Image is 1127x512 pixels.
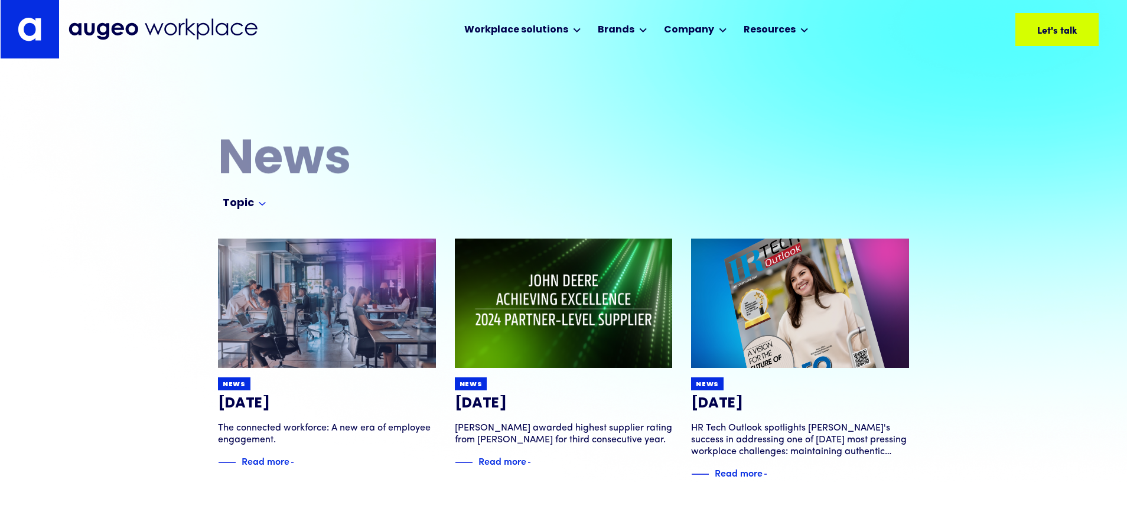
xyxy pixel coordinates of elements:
[696,380,719,389] div: News
[218,239,436,469] a: News[DATE]The connected workforce: A new era of employee engagement.Blue decorative lineRead more...
[464,23,568,37] div: Workplace solutions
[291,455,308,469] img: Blue text arrow
[764,467,781,481] img: Blue text arrow
[218,422,436,446] div: The connected workforce: A new era of employee engagement.
[223,197,254,211] div: Topic
[715,465,763,480] div: Read more
[478,454,526,468] div: Read more
[242,454,289,468] div: Read more
[259,202,266,206] img: Arrow symbol in bright blue pointing down to indicate an expanded section.
[455,395,673,413] h3: [DATE]
[455,422,673,446] div: [PERSON_NAME] awarded highest supplier rating from [PERSON_NAME] for third consecutive year.
[18,17,41,41] img: Augeo's "a" monogram decorative logo in white.
[691,395,909,413] h3: [DATE]
[455,239,673,469] a: News[DATE][PERSON_NAME] awarded highest supplier rating from [PERSON_NAME] for third consecutive ...
[218,137,624,185] h2: News
[218,455,236,469] img: Blue decorative line
[691,467,709,481] img: Blue decorative line
[460,380,483,389] div: News
[664,23,714,37] div: Company
[1015,13,1099,46] a: Let's talk
[744,23,796,37] div: Resources
[527,455,545,469] img: Blue text arrow
[455,455,473,469] img: Blue decorative line
[223,380,246,389] div: News
[218,395,436,413] h3: [DATE]
[691,422,909,458] div: HR Tech Outlook spotlights [PERSON_NAME]'s success in addressing one of [DATE] most pressing work...
[691,239,909,481] a: News[DATE]HR Tech Outlook spotlights [PERSON_NAME]'s success in addressing one of [DATE] most pre...
[69,18,258,40] img: Augeo Workplace business unit full logo in mignight blue.
[598,23,634,37] div: Brands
